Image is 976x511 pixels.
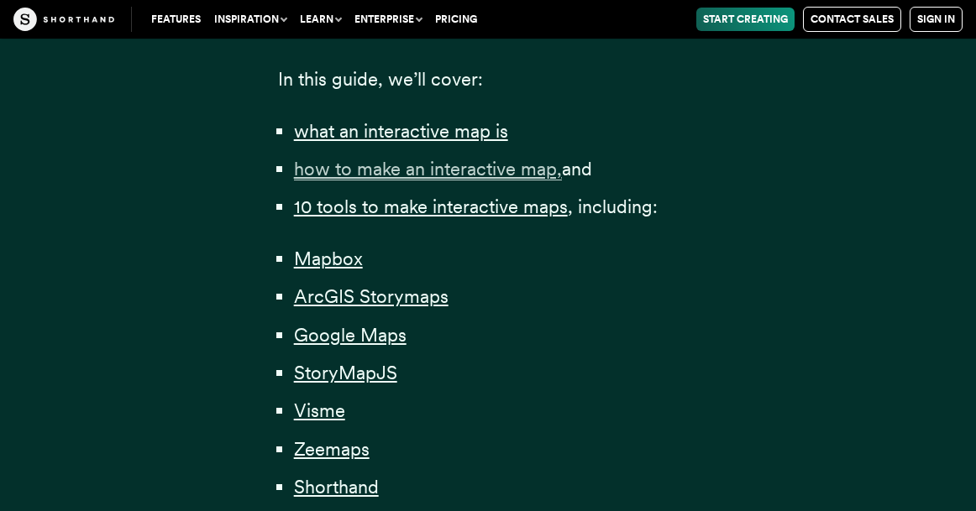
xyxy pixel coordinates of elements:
[144,8,207,31] a: Features
[294,120,508,142] a: what an interactive map is
[294,399,345,421] a: Visme
[348,8,428,31] button: Enterprise
[294,324,407,346] a: Google Maps
[294,158,562,180] a: how to make an interactive map,
[293,8,348,31] button: Learn
[294,158,562,180] span: how to make an interactive map,
[294,438,370,460] a: Zeemaps
[13,8,114,31] img: The Craft
[696,8,795,31] a: Start Creating
[294,248,363,269] a: Mapbox
[803,7,901,32] a: Contact Sales
[562,158,592,180] span: and
[568,196,658,217] span: , including:
[428,8,484,31] a: Pricing
[294,285,449,307] a: ArcGIS Storymaps
[207,8,293,31] button: Inspiration
[294,196,568,217] a: 10 tools to make interactive maps
[294,362,397,383] a: StoryMapJS
[278,68,483,90] span: In this guide, we’ll cover:
[294,476,379,498] a: Shorthand
[910,7,963,32] a: Sign in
